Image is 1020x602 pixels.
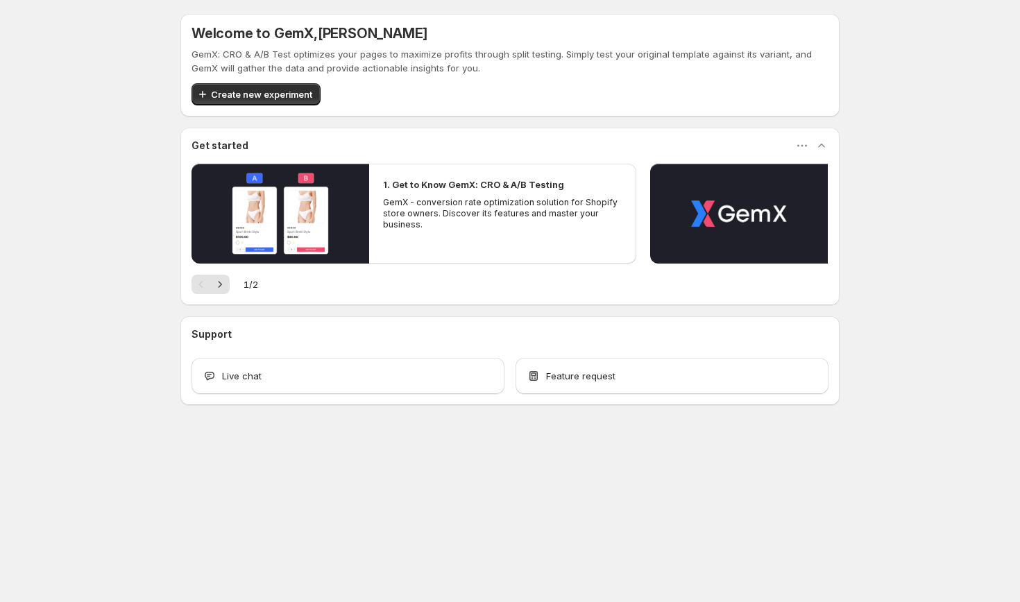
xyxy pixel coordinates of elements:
h5: Welcome to GemX [192,25,427,42]
button: Create new experiment [192,83,321,105]
span: , [PERSON_NAME] [314,25,427,42]
h3: Get started [192,139,248,153]
h3: Support [192,327,232,341]
p: GemX: CRO & A/B Test optimizes your pages to maximize profits through split testing. Simply test ... [192,47,828,75]
h2: 1. Get to Know GemX: CRO & A/B Testing [383,178,564,191]
span: Feature request [546,369,615,383]
button: Play video [650,164,828,264]
span: Live chat [222,369,262,383]
p: GemX - conversion rate optimization solution for Shopify store owners. Discover its features and ... [383,197,622,230]
nav: Pagination [192,275,230,294]
button: Play video [192,164,369,264]
span: 1 / 2 [244,277,258,291]
button: Next [210,275,230,294]
span: Create new experiment [211,87,312,101]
